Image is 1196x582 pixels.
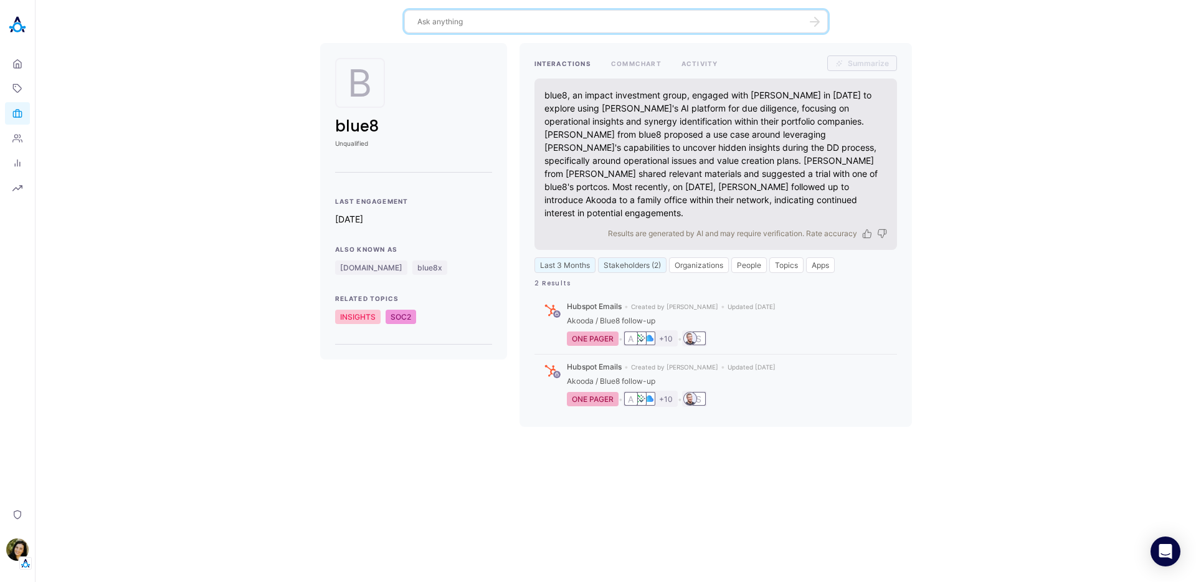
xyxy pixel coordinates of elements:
[692,332,706,345] button: S
[1151,537,1180,566] div: Open Intercom Messenger
[642,392,655,406] button: me
[335,295,492,302] h2: Related Topics
[567,392,619,406] a: topic badge
[625,393,637,405] div: A
[335,115,492,137] h1: blue8
[806,257,835,273] button: Apps
[634,332,646,345] img: Great hand limited
[633,392,647,406] button: Great hand limited
[683,392,697,406] button: Yuval Gonczarowski
[693,393,705,405] div: S
[728,363,776,371] span: update date
[335,310,381,324] a: topic badge
[567,392,619,406] div: ONE PAGER
[386,310,416,324] div: SOC2
[335,260,407,275] span: topic badge
[633,392,642,406] a: organization badge
[669,257,729,273] button: Organizations
[678,394,682,404] span: bullet space
[534,280,897,287] div: 2 Results
[633,332,642,345] a: organization badge
[624,332,633,345] a: organization badge
[335,140,492,147] p: Unqualified
[721,362,725,371] span: bullet space
[412,260,447,275] div: blue8x
[769,257,804,273] button: Topics
[553,310,561,318] img: Private Interaction
[335,260,407,275] div: [DOMAIN_NAME]
[642,393,655,405] img: me
[335,198,492,205] h2: Last Engagement
[5,12,30,37] img: Akooda Logo
[624,392,633,406] a: organization badge
[683,332,697,345] button: Yuval Gonczarowski
[692,392,706,406] button: S
[827,55,897,71] button: summarize all interactions
[608,227,857,240] p: Results are generated by AI and may require verification. Rate accuracy
[567,316,890,325] div: Akooda / Blue8 follow-up
[642,332,655,345] div: Go to organization's profile
[728,303,776,310] span: update date
[693,332,705,345] div: S
[624,392,638,406] button: A
[624,362,629,371] span: bullet space
[684,393,696,405] img: Yuval Gonczarowski
[567,376,890,386] div: Akooda / Blue8 follow-up
[335,212,492,226] p: [DATE]
[567,302,622,311] span: channel name
[6,538,29,561] img: Ilana Djemal
[534,55,591,71] button: INTERACTIONS
[683,392,697,406] div: Go to person's profile
[544,88,887,219] div: blue8, an impact investment group, engaged with [PERSON_NAME] in [DATE] to explore using [PERSON_...
[631,363,718,371] span: initiated by person
[634,393,646,405] img: Great hand limited
[731,257,767,273] button: People
[567,332,619,346] div: ONE PAGER
[678,334,682,343] span: bullet space
[624,392,638,406] div: Go to organization's profile
[553,371,561,378] img: Private Interaction
[684,332,696,345] img: Yuval Gonczarowski
[624,332,638,345] button: A
[642,332,650,345] a: organization badge
[534,257,596,273] button: Last 3 Months
[631,303,718,310] span: initiated by person
[412,260,447,275] span: topic badge
[542,302,559,319] img: HubSpot
[335,246,492,253] h2: Also Known As
[683,332,692,345] a: person badge
[598,257,667,273] button: Stakeholders (2)
[633,332,647,345] button: Great hand limited
[642,392,650,406] a: organization badge
[633,392,647,406] div: Go to organization's profile
[655,393,676,405] button: +10
[335,58,385,108] div: B
[633,332,647,345] div: Go to organization's profile
[619,334,623,343] span: bullet space
[642,332,655,345] img: me
[386,310,416,324] a: topic badge
[642,332,655,345] button: me
[683,392,692,406] a: person badge
[877,229,887,239] button: Dislike
[642,392,655,406] div: Go to organization's profile
[567,332,619,346] a: topic badge
[655,333,676,345] button: +10
[5,533,30,570] button: Ilana DjemalTenant Logo
[619,394,623,404] span: bullet space
[542,362,559,379] img: HubSpot
[625,332,637,345] div: A
[681,55,718,71] button: ACTIVITY
[862,229,872,239] button: Like
[335,310,381,324] div: INSIGHTS
[624,302,629,311] span: bullet space
[683,332,697,345] div: Go to person's profile
[624,332,638,345] div: Go to organization's profile
[567,362,622,371] span: channel name
[19,557,32,570] img: Tenant Logo
[611,55,662,71] button: COMMCHART
[721,302,725,311] span: bullet space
